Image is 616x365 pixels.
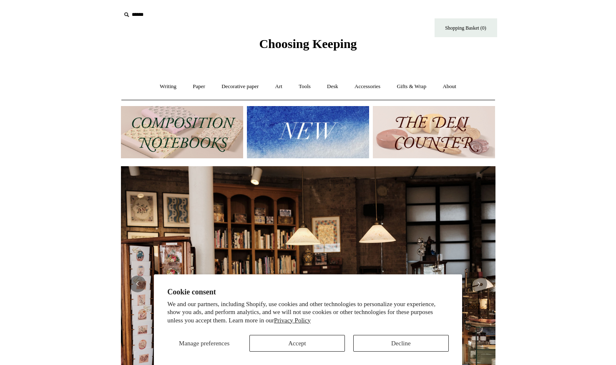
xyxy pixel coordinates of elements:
[247,106,369,158] img: New.jpg__PID:f73bdf93-380a-4a35-bcfe-7823039498e1
[435,76,464,98] a: About
[259,37,357,51] span: Choosing Keeping
[129,276,146,292] button: Previous
[167,300,449,325] p: We and our partners, including Shopify, use cookies and other technologies to personalize your ex...
[347,76,388,98] a: Accessories
[373,106,495,158] img: The Deli Counter
[249,335,345,352] button: Accept
[259,43,357,49] a: Choosing Keeping
[291,76,318,98] a: Tools
[214,76,266,98] a: Decorative paper
[274,317,311,324] a: Privacy Policy
[152,76,184,98] a: Writing
[268,76,290,98] a: Art
[185,76,213,98] a: Paper
[167,288,449,297] h2: Cookie consent
[179,340,229,347] span: Manage preferences
[435,18,497,37] a: Shopping Basket (0)
[121,106,243,158] img: 202302 Composition ledgers.jpg__PID:69722ee6-fa44-49dd-a067-31375e5d54ec
[353,335,449,352] button: Decline
[167,335,241,352] button: Manage preferences
[470,276,487,292] button: Next
[319,76,346,98] a: Desk
[389,76,434,98] a: Gifts & Wrap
